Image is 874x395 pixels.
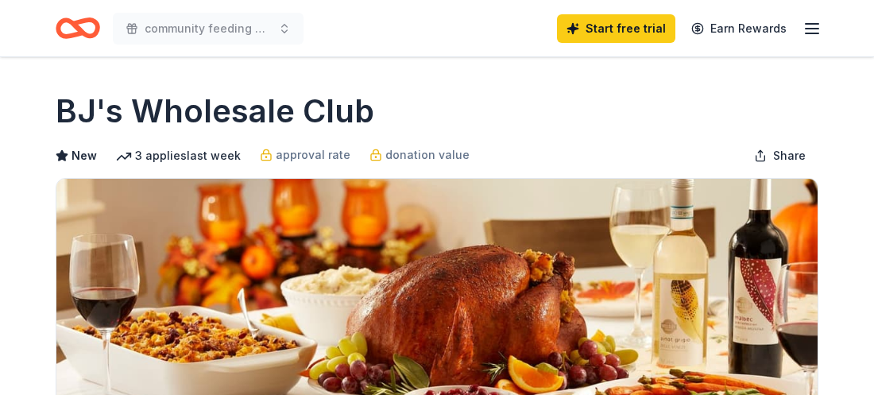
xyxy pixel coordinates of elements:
a: approval rate [260,145,350,165]
a: donation value [369,145,470,165]
span: New [72,146,97,165]
span: community feeding giveaway [145,19,272,38]
a: Home [56,10,100,47]
a: Earn Rewards [682,14,796,43]
span: donation value [385,145,470,165]
a: Start free trial [557,14,675,43]
span: Share [773,146,806,165]
h1: BJ's Wholesale Club [56,89,374,134]
span: approval rate [276,145,350,165]
button: Share [741,140,818,172]
button: community feeding giveaway [113,13,304,45]
div: 3 applies last week [116,146,241,165]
